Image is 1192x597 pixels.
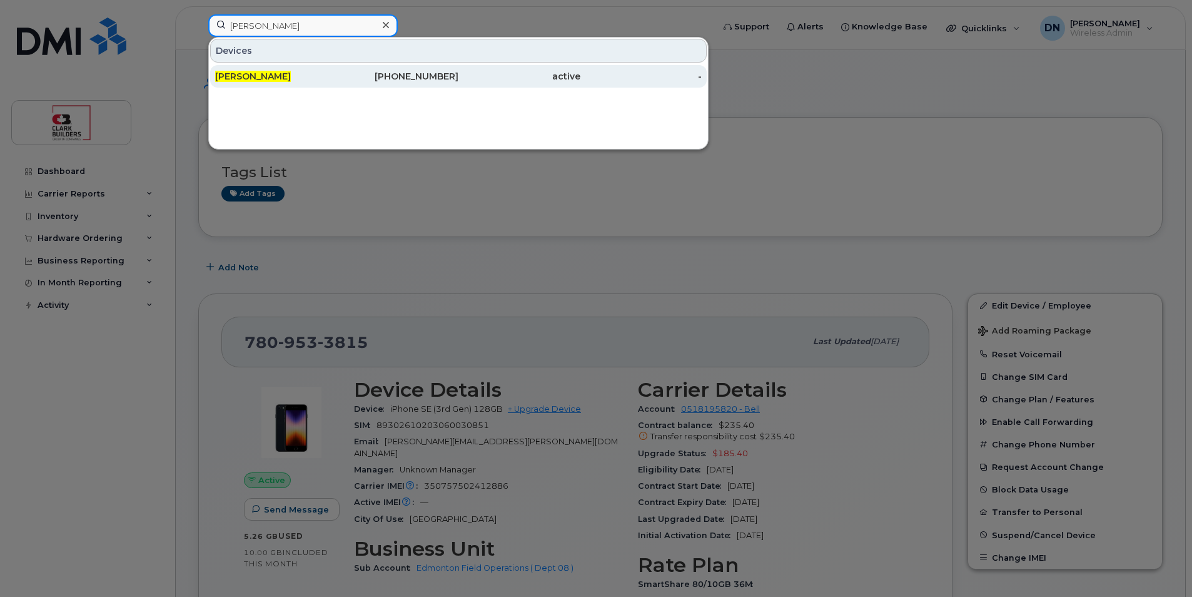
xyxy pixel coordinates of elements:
div: [PHONE_NUMBER] [337,70,459,83]
div: Devices [210,39,707,63]
span: [PERSON_NAME] [215,71,291,82]
div: - [580,70,702,83]
a: [PERSON_NAME][PHONE_NUMBER]active- [210,65,707,88]
iframe: Messenger Launcher [1138,543,1183,588]
div: active [458,70,580,83]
